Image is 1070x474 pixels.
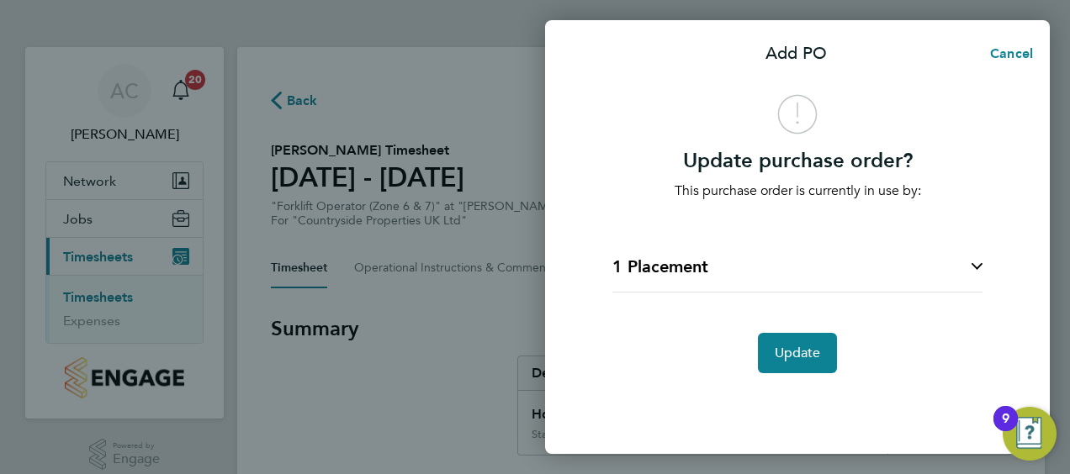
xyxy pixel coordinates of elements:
[1003,407,1057,461] button: Open Resource Center, 9 new notifications
[612,255,983,278] button: 1 Placement
[775,345,821,361] span: Update
[592,147,1003,174] h3: Update purchase order?
[592,181,1003,201] p: This purchase order is currently in use by:
[963,37,1050,71] button: Cancel
[985,45,1033,61] span: Cancel
[765,42,827,66] p: Add PO
[612,255,708,278] h4: 1 Placement
[758,333,838,373] button: Update
[1002,419,1009,440] div: 9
